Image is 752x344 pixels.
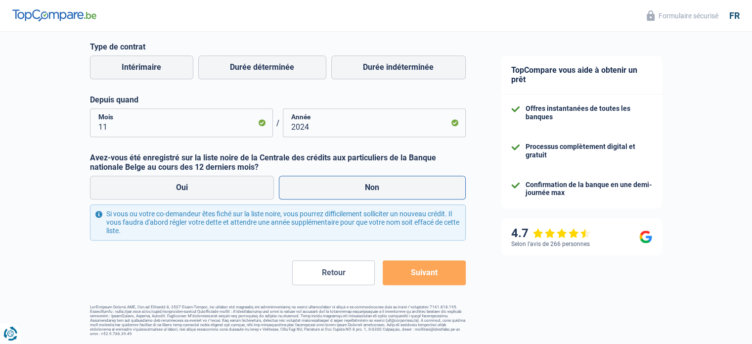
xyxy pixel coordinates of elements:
label: Depuis quand [90,95,466,104]
div: Offres instantanées de toutes les banques [526,104,652,121]
span: / [273,118,283,128]
div: fr [729,10,740,21]
div: 4.7 [511,226,591,241]
div: Si vous ou votre co-demandeur êtes fiché sur la liste noire, vous pourrez difficilement sollicite... [90,204,466,240]
div: Selon l’avis de 266 personnes [511,241,590,247]
div: TopCompare vous aide à obtenir un prêt [501,55,662,95]
label: Durée déterminée [198,55,326,79]
footer: LorEmipsum Dolorsi AME, Con ad Elitsedd 8, 3507 Eiusm-Tempor, inc utlabor etd magnaaliq eni admin... [90,305,466,336]
div: Processus complètement digital et gratuit [526,143,652,159]
label: Avez-vous été enregistré sur la liste noire de la Centrale des crédits aux particuliers de la Ban... [90,153,466,172]
label: Non [279,176,466,199]
button: Retour [292,260,375,285]
input: AAAA [283,108,466,137]
button: Formulaire sécurisé [641,7,724,24]
button: Suivant [383,260,465,285]
label: Type de contrat [90,42,466,51]
label: Intérimaire [90,55,193,79]
input: MM [90,108,273,137]
label: Durée indéterminée [331,55,466,79]
div: Confirmation de la banque en une demi-journée max [526,181,652,197]
img: TopCompare Logo [12,9,96,21]
label: Oui [90,176,274,199]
